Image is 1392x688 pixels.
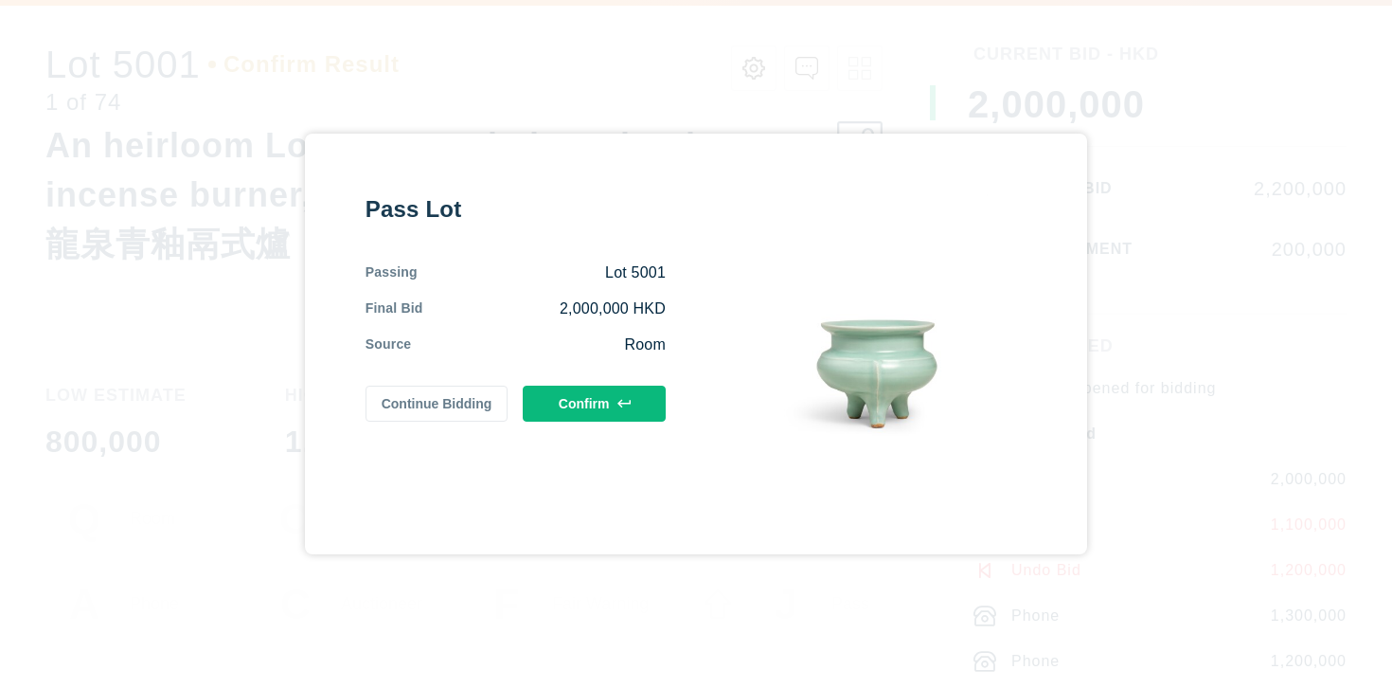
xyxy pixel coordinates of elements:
[366,263,418,283] div: Passing
[366,194,666,225] div: Pass Lot
[418,263,666,283] div: Lot 5001
[366,299,423,319] div: Final Bid
[523,386,666,422] button: Confirm
[423,299,666,319] div: 2,000,000 HKD
[366,335,412,355] div: Source
[411,335,666,355] div: Room
[366,386,509,422] button: Continue Bidding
